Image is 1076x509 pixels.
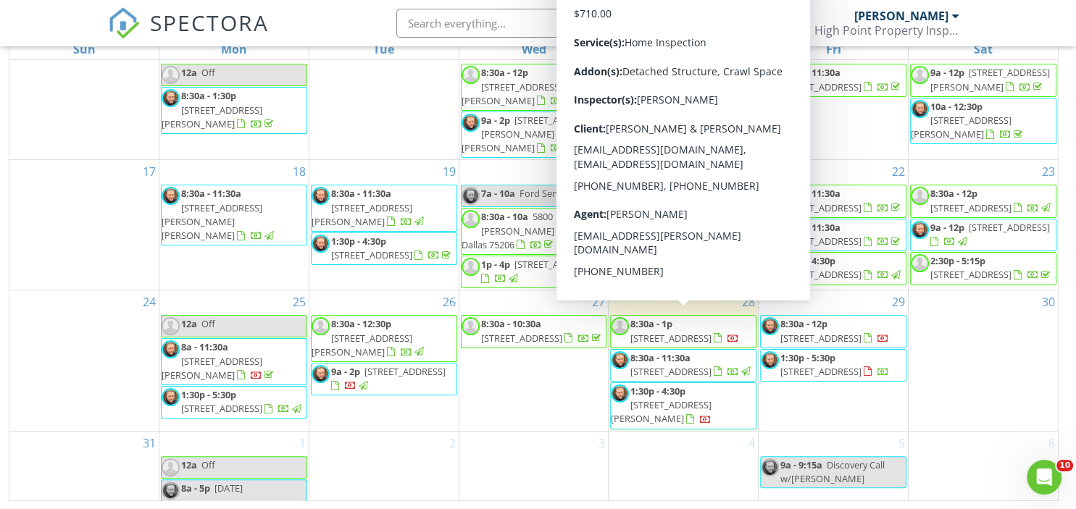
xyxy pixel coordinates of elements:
[630,351,691,364] span: 8:30a - 11:30a
[759,431,909,503] td: Go to September 5, 2025
[780,221,903,248] a: 8:30a - 11:30a [STREET_ADDRESS]
[461,112,607,159] a: 9a - 2p [STREET_ADDRESS][PERSON_NAME][PERSON_NAME]
[481,258,510,271] span: 1p - 4p
[159,39,309,160] td: Go to August 11, 2025
[780,187,841,200] span: 8:30a - 11:30a
[780,235,862,248] span: [STREET_ADDRESS]
[930,254,985,267] span: 2:30p - 5:15p
[854,9,948,23] div: [PERSON_NAME]
[761,221,779,239] img: 12345.jpg
[481,114,510,127] span: 9a - 2p
[331,248,412,261] span: [STREET_ADDRESS]
[908,39,1058,160] td: Go to August 16, 2025
[611,221,629,239] img: 12345.jpg
[181,89,236,102] span: 8:30a - 1:30p
[739,160,758,183] a: Go to August 21, 2025
[610,185,756,217] a: 8:30a - 10:30a [STREET_ADDRESS]
[162,355,262,382] span: [STREET_ADDRESS][PERSON_NAME]
[630,187,753,214] a: 8:30a - 10:30a [STREET_ADDRESS]
[761,66,779,84] img: default-user-f0147aede5fd5fa78ca7ade42f37bd4542148d508eef1c3d3ea960f66861d68b.jpg
[312,201,412,228] span: [STREET_ADDRESS][PERSON_NAME]
[312,317,426,358] a: 8:30a - 12:30p [STREET_ADDRESS][PERSON_NAME]
[514,258,596,271] span: [STREET_ADDRESS]
[760,252,906,285] a: 1:30p - 4:30p [STREET_ADDRESS]
[630,384,685,397] span: 1:30p - 4:30p
[312,317,330,335] img: default-user-f0147aede5fd5fa78ca7ade42f37bd4542148d508eef1c3d3ea960f66861d68b.jpg
[181,458,197,471] span: 12a
[761,317,779,335] img: 12345.jpg
[760,349,906,382] a: 1:30p - 5:30p [STREET_ADDRESS]
[462,114,596,154] span: [STREET_ADDRESS][PERSON_NAME][PERSON_NAME]
[589,160,608,183] a: Go to August 20, 2025
[910,219,1056,251] a: 9a - 12p [STREET_ADDRESS]
[290,160,309,183] a: Go to August 18, 2025
[481,332,562,345] span: [STREET_ADDRESS]
[911,100,1025,140] a: 10a - 12:30p [STREET_ADDRESS][PERSON_NAME]
[312,235,330,253] img: 12345.jpg
[201,317,215,330] span: Off
[481,210,528,223] span: 8:30a - 10a
[446,432,459,455] a: Go to September 2, 2025
[162,66,180,84] img: default-user-f0147aede5fd5fa78ca7ade42f37bd4542148d508eef1c3d3ea960f66861d68b.jpg
[181,187,241,200] span: 8:30a - 11:30a
[930,187,977,200] span: 8:30a - 12p
[181,340,228,353] span: 8a - 11:30a
[459,290,609,431] td: Go to August 27, 2025
[780,66,903,93] a: 8:30a - 11:30a [STREET_ADDRESS]
[311,232,457,265] a: 1:30p - 4:30p [STREET_ADDRESS]
[1056,460,1073,471] span: 10
[908,160,1058,290] td: Go to August 23, 2025
[396,9,686,38] input: Search everything...
[610,382,756,429] a: 1:30p - 4:30p [STREET_ADDRESS][PERSON_NAME]
[760,185,906,217] a: 8:30a - 11:30a [STREET_ADDRESS]
[309,160,459,290] td: Go to August 19, 2025
[462,210,585,251] a: 8:30a - 10a 5800 [PERSON_NAME] #A108, Dallas 75206
[911,221,929,239] img: 12345.jpg
[760,219,906,251] a: 8:30a - 11:30a [STREET_ADDRESS]
[481,317,604,344] a: 8:30a - 10:30a [STREET_ADDRESS]
[609,290,759,431] td: Go to August 28, 2025
[911,114,1012,140] span: [STREET_ADDRESS][PERSON_NAME]
[159,290,309,431] td: Go to August 25, 2025
[162,388,180,406] img: 12345.jpg
[518,39,549,59] a: Wednesday
[520,187,572,200] span: Ford Service
[610,349,756,382] a: 8:30a - 11:30a [STREET_ADDRESS]
[161,338,307,385] a: 8a - 11:30a [STREET_ADDRESS][PERSON_NAME]
[331,235,454,261] a: 1:30p - 4:30p [STREET_ADDRESS]
[181,317,197,330] span: 12a
[930,187,1053,214] a: 8:30a - 12p [STREET_ADDRESS]
[911,66,929,84] img: default-user-f0147aede5fd5fa78ca7ade42f37bd4542148d508eef1c3d3ea960f66861d68b.jpg
[611,384,712,425] a: 1:30p - 4:30p [STREET_ADDRESS][PERSON_NAME]
[162,89,180,107] img: 12345.jpg
[889,290,908,314] a: Go to August 29, 2025
[760,64,906,96] a: 8:30a - 11:30a [STREET_ADDRESS]
[930,254,1053,281] a: 2:30p - 5:15p [STREET_ADDRESS]
[140,290,159,314] a: Go to August 24, 2025
[780,201,862,214] span: [STREET_ADDRESS]
[461,208,607,255] a: 8:30a - 10a 5800 [PERSON_NAME] #A108, Dallas 75206
[609,160,759,290] td: Go to August 21, 2025
[311,315,457,362] a: 8:30a - 12:30p [STREET_ADDRESS][PERSON_NAME]
[759,160,909,290] td: Go to August 22, 2025
[822,39,843,59] a: Friday
[296,432,309,455] a: Go to September 1, 2025
[461,315,607,348] a: 8:30a - 10:30a [STREET_ADDRESS]
[630,332,712,345] span: [STREET_ADDRESS]
[159,160,309,290] td: Go to August 18, 2025
[930,201,1012,214] span: [STREET_ADDRESS]
[908,290,1058,431] td: Go to August 30, 2025
[150,7,269,38] span: SPECTORA
[108,7,140,39] img: The Best Home Inspection Software - Spectora
[1039,290,1058,314] a: Go to August 30, 2025
[930,100,983,113] span: 10a - 12:30p
[162,481,180,500] img: 12345.jpg
[589,290,608,314] a: Go to August 27, 2025
[331,187,391,200] span: 8:30a - 11:30a
[311,185,457,232] a: 8:30a - 11:30a [STREET_ADDRESS][PERSON_NAME]
[162,104,262,130] span: [STREET_ADDRESS][PERSON_NAME]
[761,254,779,272] img: default-user-f0147aede5fd5fa78ca7ade42f37bd4542148d508eef1c3d3ea960f66861d68b.jpg
[462,187,480,205] img: 12345.jpg
[889,160,908,183] a: Go to August 22, 2025
[162,458,180,476] img: default-user-f0147aede5fd5fa78ca7ade42f37bd4542148d508eef1c3d3ea960f66861d68b.jpg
